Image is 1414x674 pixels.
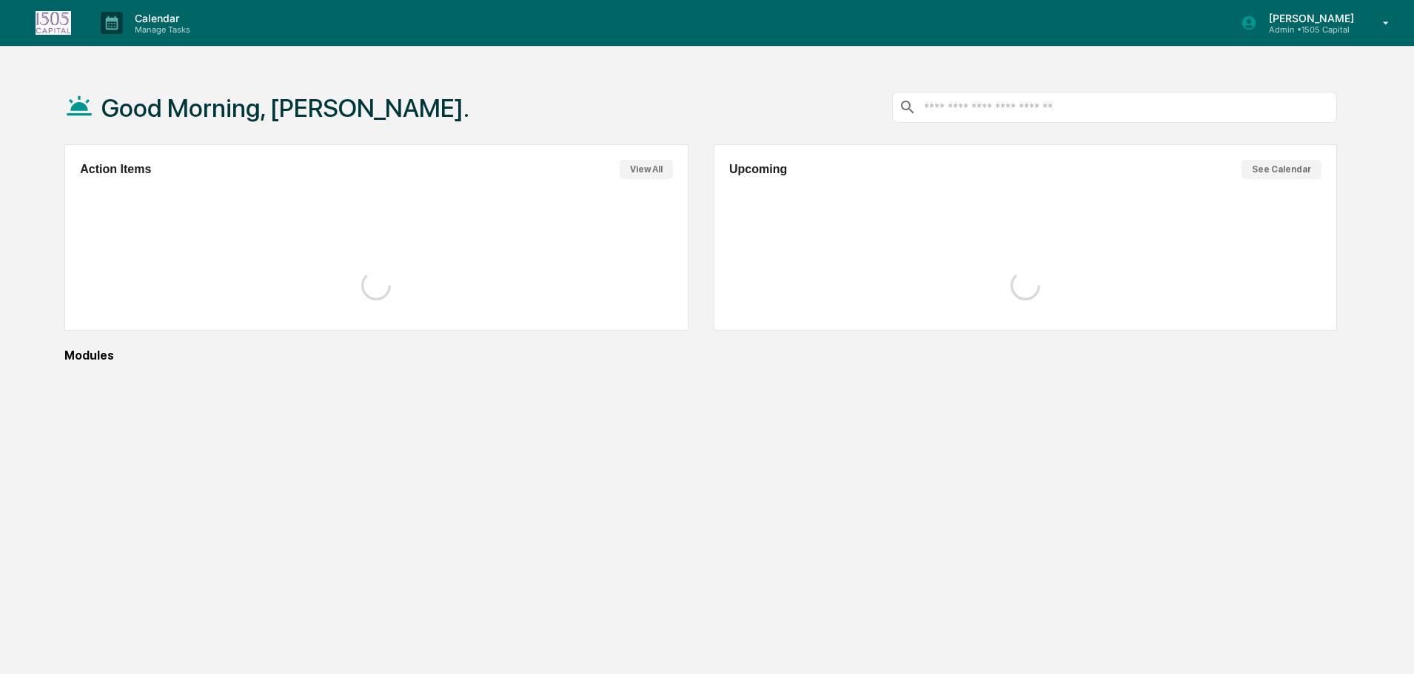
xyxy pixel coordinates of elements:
button: See Calendar [1242,160,1321,179]
p: [PERSON_NAME] [1257,12,1361,24]
div: Modules [64,348,1337,363]
p: Calendar [123,12,198,24]
p: Manage Tasks [123,24,198,35]
button: View All [620,160,673,179]
h1: Good Morning, [PERSON_NAME]. [101,93,469,123]
h2: Upcoming [729,163,787,176]
h2: Action Items [80,163,151,176]
p: Admin • 1505 Capital [1257,24,1361,35]
img: logo [36,11,71,35]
